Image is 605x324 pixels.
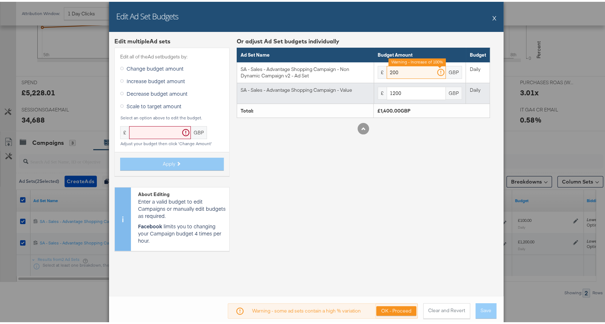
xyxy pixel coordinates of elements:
div: £ [378,64,387,77]
td: Daily [466,60,490,81]
div: £ [120,124,129,137]
strong: Facebook [138,221,162,228]
div: GBP [191,124,207,137]
div: GBP [446,85,462,98]
td: Daily [466,81,490,102]
button: Clear and Revert [423,301,470,317]
li: Warning - Increase of 100% [391,57,443,63]
h2: Edit Ad Set Budgets [116,9,178,20]
th: Budget [466,46,490,61]
div: Adjust your budget then click 'Change Amount' [120,139,224,144]
span: Scale to target amount [127,101,181,108]
div: SA - Sales - Advantage Shopping Campaign - Non Dynamic Campaign v2 - Ad Set [241,64,370,77]
p: Enter a valid budget to edit Campaigns or manually edit budgets as required. [138,196,226,218]
p: limits you to changing your Campaign budget 4 times per hour. [138,221,226,242]
label: Edit all of the Ad set budgets by: [120,52,224,58]
div: £1,400.00GBP [377,106,486,113]
div: About Editing [138,189,226,196]
button: X [492,9,496,23]
div: £ [378,85,387,98]
span: Change budget amount [127,63,184,70]
div: Total: [241,106,370,113]
div: GBP [446,64,462,77]
div: Warning - some ad sets contain a high % variation [252,306,317,313]
th: Ad Set Name [237,46,374,61]
th: Budget Amount [374,46,466,61]
button: OK - Proceed [376,304,416,314]
span: Decrease budget amount [127,88,188,95]
div: Edit multiple Ad set s [114,35,230,44]
div: SA - Sales - Advantage Shopping Campaign - Value [241,85,370,92]
span: Increase budget amount [127,76,185,83]
div: Or adjust Ad Set budgets individually [237,35,490,44]
div: Select an option above to edit the budget. [120,114,224,119]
